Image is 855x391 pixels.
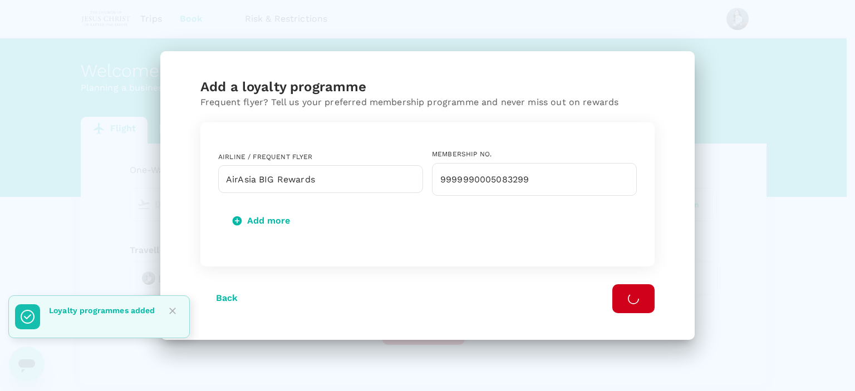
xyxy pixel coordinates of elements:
div: Add a loyalty programme [200,78,655,96]
button: Back [200,284,253,312]
button: Close [164,303,181,319]
p: Frequent flyer? Tell us your preferred membership programme and never miss out on rewards [200,96,655,109]
div: Airline / Frequent Flyer [218,152,423,163]
button: Open [417,178,419,180]
div: Membership No. [432,149,637,160]
button: Add more [218,206,306,235]
p: Loyalty programmes added [49,305,155,316]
